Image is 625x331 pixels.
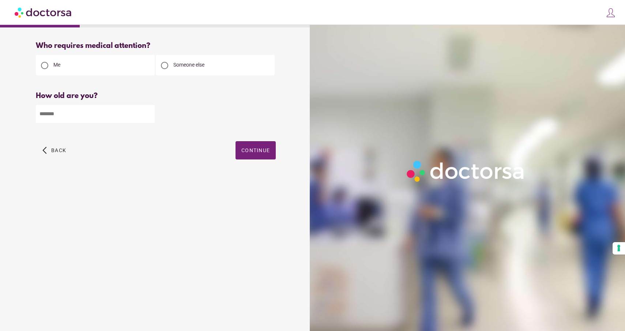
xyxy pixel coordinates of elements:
img: icons8-customer-100.png [606,8,616,18]
img: Logo-Doctorsa-trans-White-partial-flat.png [403,157,528,185]
button: Continue [236,141,276,159]
div: Who requires medical attention? [36,42,276,50]
span: Someone else [173,62,204,68]
button: Your consent preferences for tracking technologies [613,242,625,255]
div: How old are you? [36,92,276,100]
span: Back [51,147,66,153]
button: arrow_back_ios Back [39,141,69,159]
span: Me [53,62,60,68]
span: Continue [241,147,270,153]
img: Doctorsa.com [15,4,72,20]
